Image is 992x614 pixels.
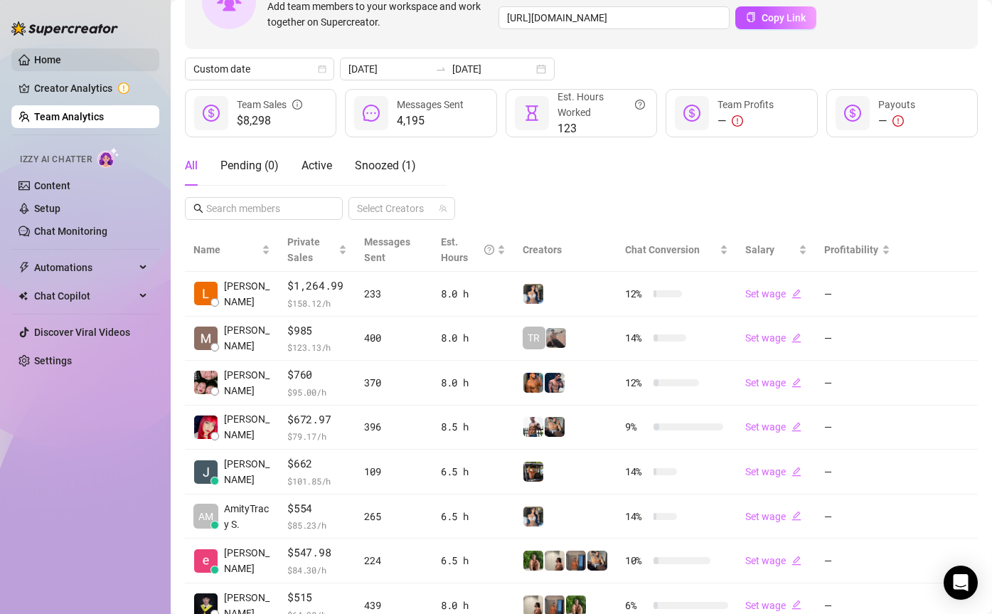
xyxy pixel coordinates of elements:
[441,234,494,265] div: Est. Hours
[237,112,302,129] span: $8,298
[745,421,801,433] a: Set wageedit
[287,277,347,295] span: $1,264.99
[194,460,218,484] img: Jeffery Bamba
[635,89,645,120] span: question-circle
[441,330,506,346] div: 8.0 h
[220,157,279,174] div: Pending ( 0 )
[224,501,270,532] span: AmityTracy S.
[745,511,801,522] a: Set wageedit
[791,333,801,343] span: edit
[34,180,70,191] a: Content
[816,539,898,583] td: —
[824,244,878,255] span: Profitability
[287,429,347,443] span: $ 79.17 /h
[287,340,347,354] span: $ 123.13 /h
[203,105,220,122] span: dollar-circle
[625,286,648,302] span: 12 %
[441,464,506,480] div: 6.5 h
[791,378,801,388] span: edit
[18,262,30,273] span: thunderbolt
[34,54,61,65] a: Home
[397,99,464,110] span: Messages Sent
[523,105,540,122] span: hourglass
[441,286,506,302] div: 8.0 h
[287,455,347,472] span: $662
[566,551,586,571] img: Wayne
[287,518,347,532] span: $ 85.23 /h
[745,332,801,344] a: Set wageedit
[441,375,506,391] div: 8.0 h
[302,159,332,172] span: Active
[625,375,648,391] span: 12 %
[816,450,898,494] td: —
[546,328,566,348] img: LC
[206,201,323,216] input: Search members
[791,467,801,477] span: edit
[224,322,270,354] span: [PERSON_NAME]
[514,228,617,272] th: Creators
[878,112,915,129] div: —
[287,322,347,339] span: $985
[816,317,898,361] td: —
[944,566,978,600] div: Open Intercom Messenger
[364,553,424,568] div: 224
[816,406,898,450] td: —
[11,21,118,36] img: logo-BBDzfeDw.svg
[364,464,424,480] div: 109
[185,157,198,174] div: All
[892,115,904,127] span: exclamation-circle
[397,112,464,129] span: 4,195
[523,373,543,393] img: JG
[523,462,543,482] img: Nathan
[237,97,302,112] div: Team Sales
[194,415,218,439] img: Mary Jane Moren…
[878,99,915,110] span: Payouts
[746,12,756,22] span: copy
[20,153,92,166] span: Izzy AI Chatter
[625,509,648,524] span: 14 %
[18,291,28,301] img: Chat Copilot
[287,474,347,488] span: $ 101.85 /h
[364,286,424,302] div: 233
[732,115,743,127] span: exclamation-circle
[718,99,774,110] span: Team Profits
[625,419,648,435] span: 9 %
[198,509,213,524] span: AM
[193,242,259,258] span: Name
[287,236,320,263] span: Private Sales
[224,367,270,398] span: [PERSON_NAME]
[816,494,898,539] td: —
[364,598,424,613] div: 439
[625,464,648,480] span: 14 %
[545,417,565,437] img: George
[523,284,543,304] img: Katy
[34,327,130,338] a: Discover Viral Videos
[528,330,540,346] span: TR
[194,549,218,573] img: Enrique S.
[34,203,60,214] a: Setup
[185,228,279,272] th: Name
[287,563,347,577] span: $ 84.30 /h
[791,556,801,566] span: edit
[348,61,430,77] input: Start date
[816,272,898,317] td: —
[364,236,410,263] span: Messages Sent
[452,61,533,77] input: End date
[439,204,447,213] span: team
[762,12,806,23] span: Copy Link
[441,598,506,613] div: 8.0 h
[745,466,801,477] a: Set wageedit
[364,419,424,435] div: 396
[287,500,347,517] span: $554
[34,285,135,307] span: Chat Copilot
[34,77,148,100] a: Creator Analytics exclamation-circle
[816,361,898,406] td: —
[194,282,218,305] img: Lexter Ore
[791,600,801,610] span: edit
[355,159,416,172] span: Snoozed ( 1 )
[287,544,347,561] span: $547.98
[558,89,645,120] div: Est. Hours Worked
[193,203,203,213] span: search
[34,355,72,366] a: Settings
[558,120,645,137] span: 123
